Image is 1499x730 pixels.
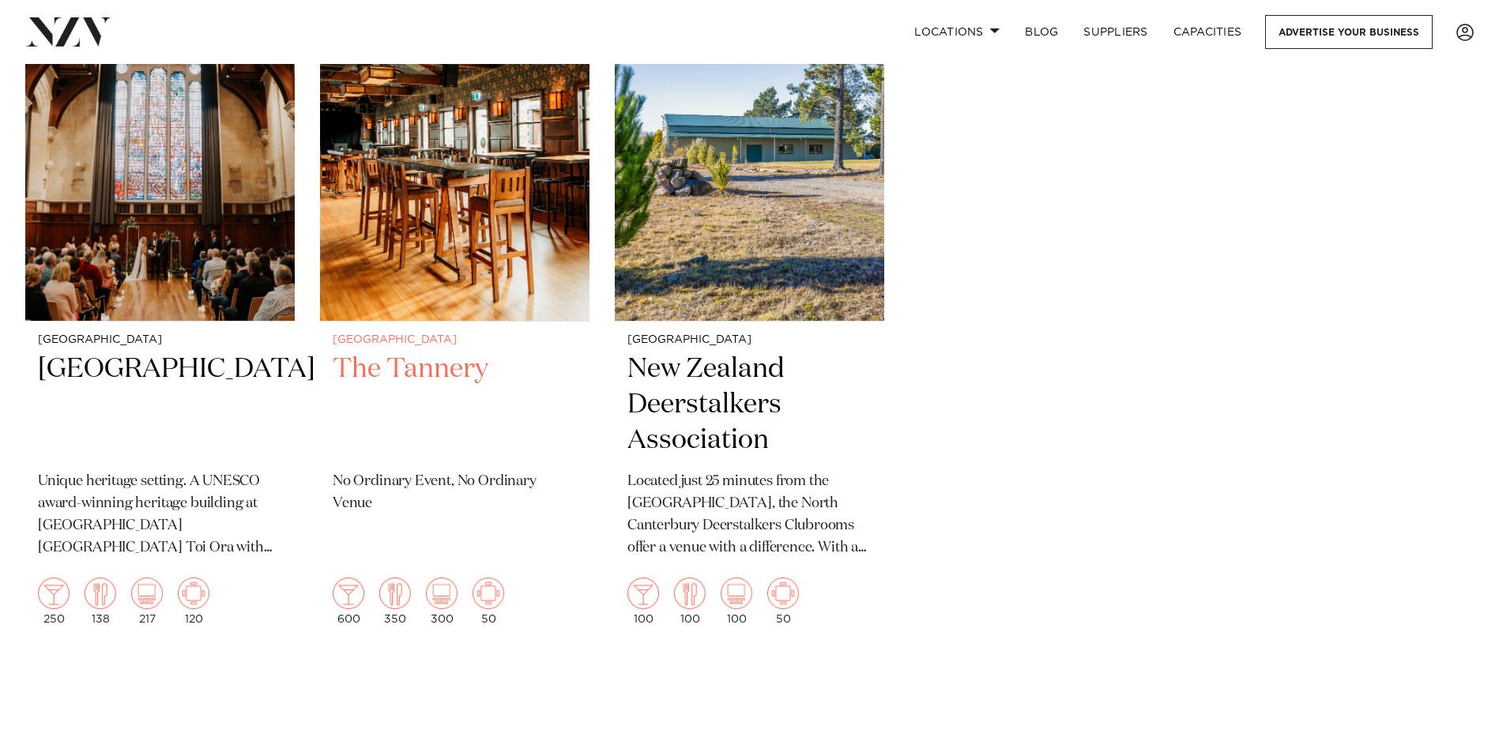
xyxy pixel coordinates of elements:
[674,578,706,609] img: dining.png
[379,578,411,609] img: dining.png
[333,334,577,346] small: [GEOGRAPHIC_DATA]
[38,578,70,609] img: cocktail.png
[178,578,209,609] img: meeting.png
[131,578,163,625] div: 217
[379,578,411,625] div: 350
[38,578,70,625] div: 250
[333,578,364,609] img: cocktail.png
[333,352,577,458] h2: The Tannery
[627,471,872,559] p: Located just 25 minutes from the [GEOGRAPHIC_DATA], the North Canterbury Deerstalkers Clubrooms o...
[1012,15,1071,49] a: BLOG
[473,578,504,625] div: 50
[25,17,111,46] img: nzv-logo.png
[721,578,752,609] img: theatre.png
[333,578,364,625] div: 600
[1071,15,1160,49] a: SUPPLIERS
[426,578,458,625] div: 300
[131,578,163,609] img: theatre.png
[85,578,116,609] img: dining.png
[333,471,577,515] p: No Ordinary Event, No Ordinary Venue
[721,578,752,625] div: 100
[627,334,872,346] small: [GEOGRAPHIC_DATA]
[1161,15,1255,49] a: Capacities
[178,578,209,625] div: 120
[627,578,659,609] img: cocktail.png
[473,578,504,609] img: meeting.png
[902,15,1012,49] a: Locations
[426,578,458,609] img: theatre.png
[38,471,282,559] p: Unique heritage setting. A UNESCO award-winning heritage building at [GEOGRAPHIC_DATA] [GEOGRAPHI...
[767,578,799,609] img: meeting.png
[85,578,116,625] div: 138
[1265,15,1433,49] a: Advertise your business
[627,352,872,458] h2: New Zealand Deerstalkers Association
[674,578,706,625] div: 100
[38,334,282,346] small: [GEOGRAPHIC_DATA]
[627,578,659,625] div: 100
[38,352,282,458] h2: [GEOGRAPHIC_DATA]
[767,578,799,625] div: 50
